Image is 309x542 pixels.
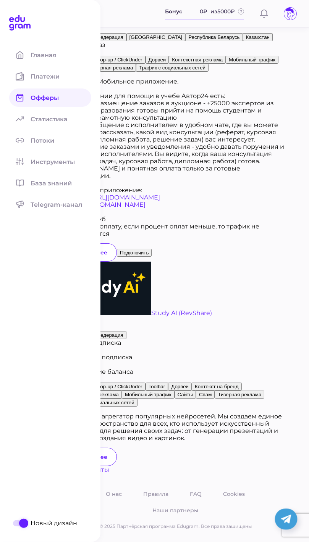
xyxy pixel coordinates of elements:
[9,195,91,214] a: Telegram-канал
[169,56,226,64] button: Контекстная реклама
[9,153,91,171] a: Инструменты
[65,523,286,530] p: © 2025 Партнёрская программа Edugram. Все права защищены
[65,375,286,383] div: 30 %
[9,88,91,107] a: Офферы
[200,7,235,16] span: 0 ₽ из 5000 ₽
[126,33,186,41] button: [GEOGRAPHIC_DATA]
[31,137,63,144] span: Потоки
[65,165,240,179] span: -[PERSON_NAME] и понятная оплата только за готовые консультации.
[165,7,182,16] span: Бонус
[65,324,286,331] div: Гео
[9,131,91,150] a: Потоки
[65,361,286,368] div: 30 %
[76,201,146,208] a: [URL][DOMAIN_NAME]
[65,223,259,237] span: — 3% KPI в оплату, если процент оплат меньше, то трафик не оплачивается
[65,92,225,100] span: В приложении для помощи в учебе Автор24 есть:
[185,33,243,41] button: Республика Беларусь
[65,368,286,375] div: Пополнение баланса
[31,519,77,527] span: Новый дизайн
[31,51,66,59] span: Главная
[65,466,286,473] a: Инструменты
[117,249,152,257] button: Подключить
[151,309,212,317] span: Study AI (RevShare)
[9,67,91,85] a: Платежи
[168,383,192,391] button: Дорвеи
[243,33,273,41] button: Казахстан
[65,354,286,361] div: Повторная подписка
[31,94,68,101] span: Офферы
[9,174,91,192] a: База знаний
[65,346,286,354] div: 75 %
[142,489,170,499] a: Правила
[215,391,264,399] button: Тизерная реклама
[86,64,136,72] button: Тизерная реклама
[65,262,151,315] img: [Logo] Study AI (RevShare)
[65,143,284,165] span: - Управление заказами и уведомления - удобно давать поручения и следить за исполнителями. Вы види...
[151,505,200,515] a: Наши партнеры
[91,194,160,201] a: [URL][DOMAIN_NAME]
[9,46,91,64] a: Главная
[175,391,196,399] button: Сайты
[31,201,91,208] span: Telegram-канал
[196,391,215,399] button: Спам
[65,317,286,324] div: Study AI
[146,56,169,64] button: Дорвеи
[122,391,175,399] button: Мобильный трафик
[136,64,209,72] button: Трафик с социальных сетей
[31,116,77,123] span: Статистика
[189,489,204,499] a: FAQ
[65,121,278,143] span: -Прямое общение с исполнителем в удобном чате, где вы можете подробно рассказать, какой вид консу...
[65,26,286,33] div: Гео
[222,489,247,499] a: Cookies
[31,73,69,80] span: Платежи
[65,48,286,56] div: 2000 RUB
[94,56,145,64] button: Pop-up / ClickUnder
[120,250,149,256] span: Подключить
[31,180,81,187] span: База знаний
[65,41,286,48] div: Новый заказ
[65,78,286,237] p: Автор24 - Мобильное приложение. Ссылки на приложение: Android: IOs:
[65,100,274,121] span: -Удобное размещение заказов в аукционе - +25000 экспертов из отрасли образования готовы прийти на...
[65,413,286,442] p: Study AI — агрегатор популярных нейросетей. Мы создаем единое рабочее пространство для всех, кто ...
[146,383,168,391] button: Toolbar
[105,489,124,499] a: О нас
[9,110,91,128] a: Статистика
[65,309,212,317] a: Study AI (RevShare)
[94,383,145,391] button: Pop-up / ClickUnder
[192,383,241,391] button: Контекст на бренд
[226,56,278,64] button: Мобильный трафик
[65,339,286,346] div: Первая подписка
[31,158,84,166] span: Инструменты
[65,399,138,407] button: Трафик с социальных сетей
